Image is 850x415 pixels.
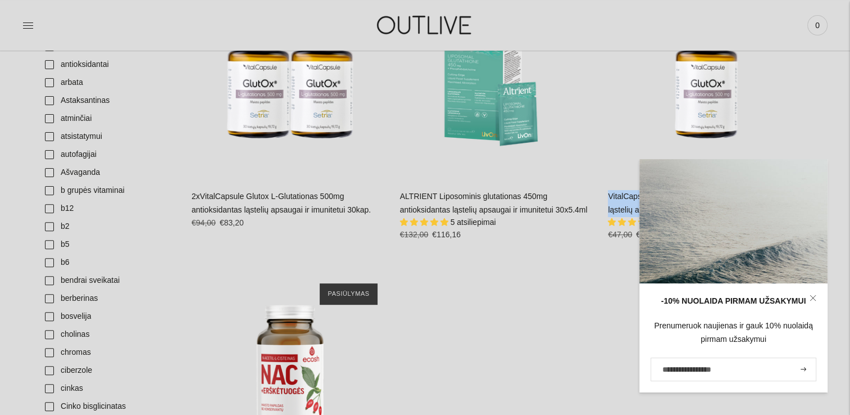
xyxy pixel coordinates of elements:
div: Prenumeruok naujienas ir gauk 10% nuolaidą pirmam užsakymui [651,319,816,346]
a: arbata [38,74,180,92]
s: €132,00 [400,230,429,239]
span: 0 [810,17,825,33]
s: €47,00 [608,230,632,239]
a: bosvelija [38,308,180,326]
a: autofagijai [38,146,180,164]
span: €83,20 [220,218,244,227]
a: 0 [807,13,828,38]
img: OUTLIVE [355,6,496,44]
span: 5.00 stars [608,218,658,227]
a: cinkas [38,380,180,398]
s: €94,00 [192,218,216,227]
a: cholinas [38,326,180,344]
a: antioksidantai [38,56,180,74]
a: b2 [38,218,180,236]
a: 2xVitalCapsule Glutox L-Glutationas 500mg antioksidantas ląstelių apsaugai ir imunitetui 30kap. [192,192,371,214]
a: ALTRIENT Liposominis glutationas 450mg antioksidantas ląstelių apsaugai ir imunitetui 30x5.4ml [400,192,588,214]
a: b5 [38,236,180,254]
a: berberinas [38,290,180,308]
a: ciberzole [38,362,180,380]
span: €116,16 [432,230,461,239]
span: 5 atsiliepimai [451,218,496,227]
span: €43,90 [636,230,660,239]
a: atminčiai [38,110,180,128]
div: -10% NUOLAIDA PIRMAM UŽSAKYMUI [651,295,816,308]
a: bendrai sveikatai [38,272,180,290]
a: chromas [38,344,180,362]
a: b12 [38,200,180,218]
a: b6 [38,254,180,272]
span: 5.00 stars [400,218,451,227]
a: atsistatymui [38,128,180,146]
a: VitalCapsule Glutox L-Glutationas 500mg antioksidantas ląstelių apsaugai ir imunitetui 30kaps [608,192,804,214]
a: b grupės vitaminai [38,182,180,200]
a: Astaksantinas [38,92,180,110]
a: Ašvaganda [38,164,180,182]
